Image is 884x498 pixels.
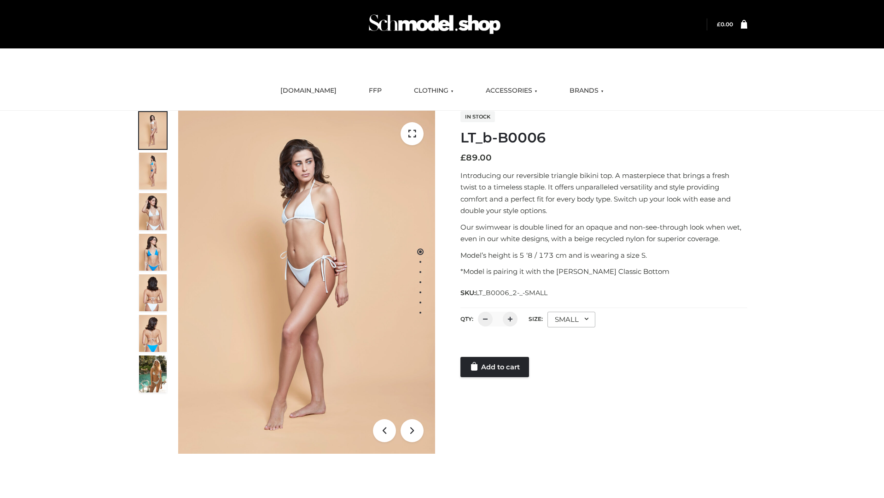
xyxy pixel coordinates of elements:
[139,356,167,392] img: Arieltop_CloudNine_AzureSky2.jpg
[139,112,167,149] img: ArielClassicBikiniTop_CloudNine_AzureSky_OW114ECO_1-scaled.jpg
[139,193,167,230] img: ArielClassicBikiniTop_CloudNine_AzureSky_OW114ECO_3-scaled.jpg
[460,221,747,245] p: Our swimwear is double lined for an opaque and non-see-through look when wet, even in our white d...
[460,315,473,322] label: QTY:
[547,312,595,327] div: SMALL
[460,249,747,261] p: Model’s height is 5 ‘8 / 173 cm and is wearing a size S.
[460,357,529,377] a: Add to cart
[362,81,389,101] a: FFP
[460,153,492,163] bdi: 89.00
[717,21,733,28] a: £0.00
[273,81,343,101] a: [DOMAIN_NAME]
[460,153,466,163] span: £
[460,111,495,122] span: In stock
[460,130,747,146] h1: LT_b-B0006
[529,315,543,322] label: Size:
[178,111,435,454] img: ArielClassicBikiniTop_CloudNine_AzureSky_OW114ECO_1
[460,266,747,278] p: *Model is pairing it with the [PERSON_NAME] Classic Bottom
[460,170,747,217] p: Introducing our reversible triangle bikini top. A masterpiece that brings a fresh twist to a time...
[139,234,167,271] img: ArielClassicBikiniTop_CloudNine_AzureSky_OW114ECO_4-scaled.jpg
[479,81,544,101] a: ACCESSORIES
[139,153,167,190] img: ArielClassicBikiniTop_CloudNine_AzureSky_OW114ECO_2-scaled.jpg
[460,287,548,298] span: SKU:
[407,81,460,101] a: CLOTHING
[717,21,733,28] bdi: 0.00
[476,289,547,297] span: LT_B0006_2-_-SMALL
[139,274,167,311] img: ArielClassicBikiniTop_CloudNine_AzureSky_OW114ECO_7-scaled.jpg
[717,21,721,28] span: £
[563,81,611,101] a: BRANDS
[139,315,167,352] img: ArielClassicBikiniTop_CloudNine_AzureSky_OW114ECO_8-scaled.jpg
[366,6,504,42] img: Schmodel Admin 964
